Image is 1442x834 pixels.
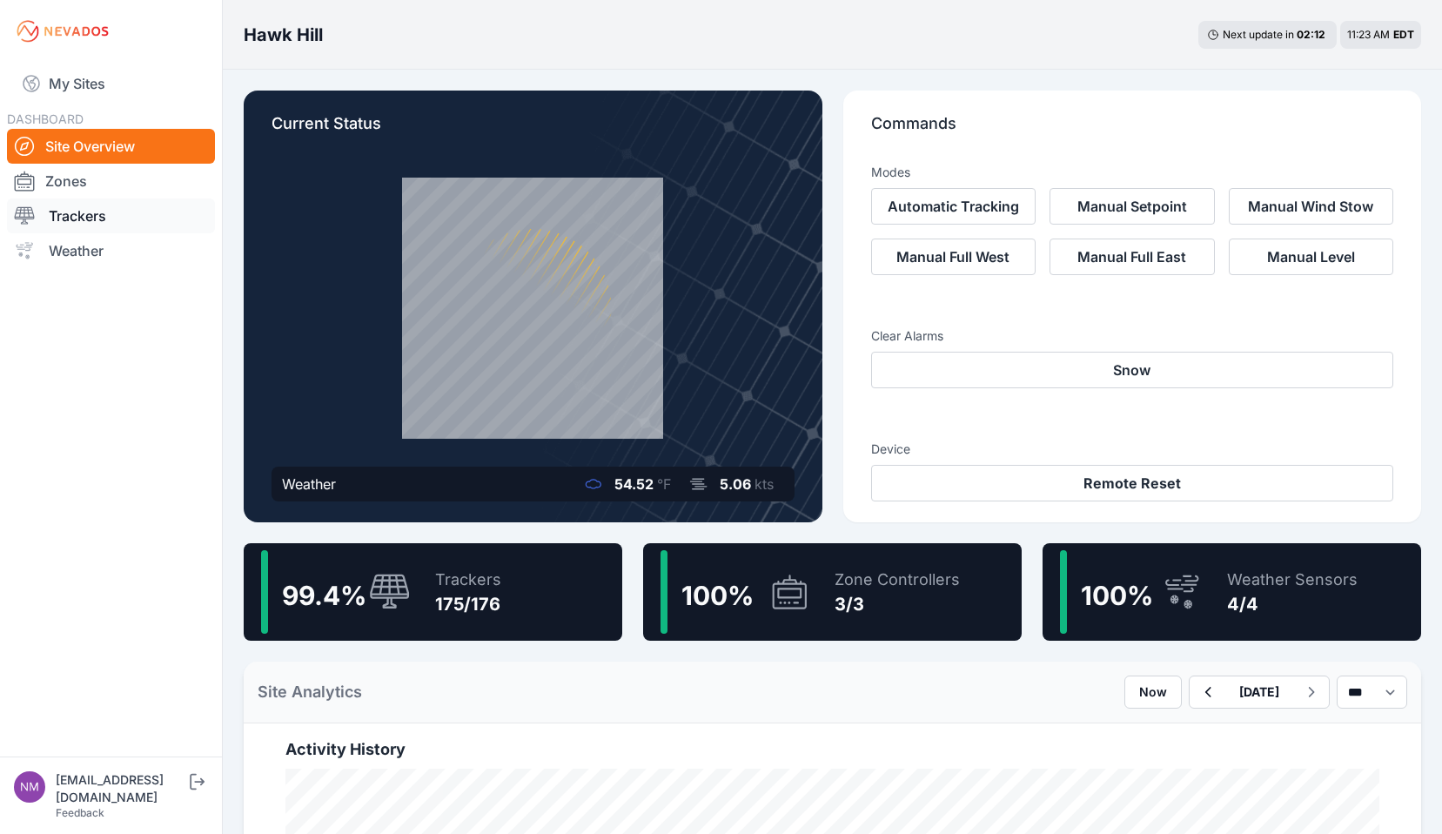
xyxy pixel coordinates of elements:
span: Next update in [1223,28,1294,41]
a: Feedback [56,806,104,819]
div: Weather Sensors [1227,568,1358,592]
button: Now [1124,676,1182,709]
img: Nevados [14,17,111,45]
h3: Hawk Hill [244,23,323,47]
span: DASHBOARD [7,111,84,126]
span: 100 % [681,580,754,611]
h2: Site Analytics [258,680,362,704]
span: EDT [1393,28,1414,41]
span: 100 % [1081,580,1153,611]
button: Manual Full West [871,239,1036,275]
img: nmarkham@nexamp.com [14,771,45,803]
h3: Clear Alarms [871,327,1394,345]
div: 175/176 [435,592,501,616]
a: 100%Zone Controllers3/3 [643,543,1022,641]
span: 99.4 % [282,580,366,611]
div: Weather [282,474,336,494]
button: Manual Full East [1050,239,1215,275]
h3: Device [871,441,1394,458]
a: 99.4%Trackers175/176 [244,543,622,641]
button: Manual Setpoint [1050,188,1215,225]
div: 4/4 [1227,592,1358,616]
div: 3/3 [835,592,960,616]
span: 54.52 [614,475,654,493]
p: Current Status [272,111,795,150]
span: 5.06 [720,475,751,493]
div: 02 : 12 [1297,28,1328,42]
div: [EMAIL_ADDRESS][DOMAIN_NAME] [56,771,186,806]
button: [DATE] [1225,676,1293,708]
button: Manual Wind Stow [1229,188,1394,225]
span: 11:23 AM [1347,28,1390,41]
div: Trackers [435,568,501,592]
div: Zone Controllers [835,568,960,592]
a: Site Overview [7,129,215,164]
button: Automatic Tracking [871,188,1036,225]
button: Manual Level [1229,239,1394,275]
p: Commands [871,111,1394,150]
a: Weather [7,233,215,268]
nav: Breadcrumb [244,12,323,57]
a: 100%Weather Sensors4/4 [1043,543,1421,641]
h2: Activity History [285,737,1379,762]
a: Trackers [7,198,215,233]
span: °F [657,475,671,493]
button: Remote Reset [871,465,1394,501]
a: My Sites [7,63,215,104]
h3: Modes [871,164,910,181]
span: kts [755,475,774,493]
button: Snow [871,352,1394,388]
a: Zones [7,164,215,198]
